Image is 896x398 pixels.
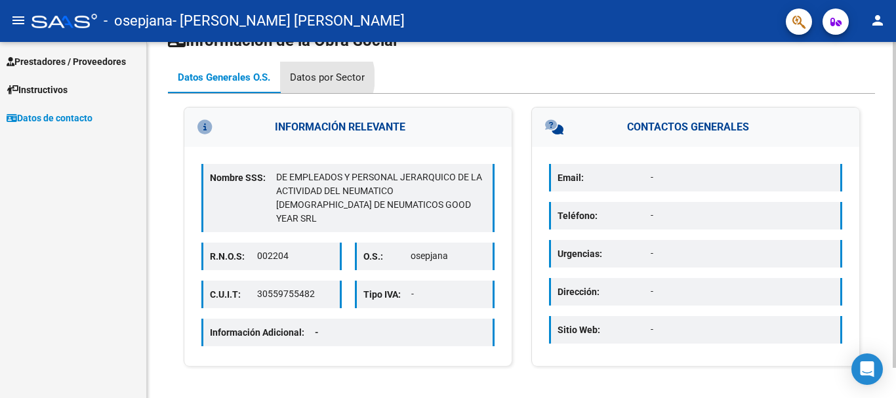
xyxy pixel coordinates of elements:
[558,170,651,185] p: Email:
[276,170,486,226] p: DE EMPLEADOS Y PERSONAL JERARQUICO DE LA ACTIVIDAD DEL NEUMATICO [DEMOGRAPHIC_DATA] DE NEUMATICOS...
[870,12,886,28] mat-icon: person
[851,353,883,385] div: Open Intercom Messenger
[651,209,834,222] p: -
[651,247,834,260] p: -
[651,323,834,336] p: -
[651,170,834,184] p: -
[173,7,405,35] span: - [PERSON_NAME] [PERSON_NAME]
[558,285,651,299] p: Dirección:
[210,325,329,340] p: Información Adicional:
[184,108,512,147] h3: INFORMACIÓN RELEVANTE
[651,285,834,298] p: -
[532,108,859,147] h3: CONTACTOS GENERALES
[210,249,257,264] p: R.N.O.S:
[210,287,257,302] p: C.U.I.T:
[558,323,651,337] p: Sitio Web:
[257,287,333,301] p: 30559755482
[7,54,126,69] span: Prestadores / Proveedores
[315,327,319,338] span: -
[178,70,270,85] div: Datos Generales O.S.
[257,249,333,263] p: 002204
[558,209,651,223] p: Teléfono:
[7,83,68,97] span: Instructivos
[363,249,411,264] p: O.S.:
[411,249,486,263] p: osepjana
[558,247,651,261] p: Urgencias:
[363,287,411,302] p: Tipo IVA:
[411,287,487,301] p: -
[290,70,365,85] div: Datos por Sector
[104,7,173,35] span: - osepjana
[10,12,26,28] mat-icon: menu
[210,170,276,185] p: Nombre SSS:
[7,111,92,125] span: Datos de contacto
